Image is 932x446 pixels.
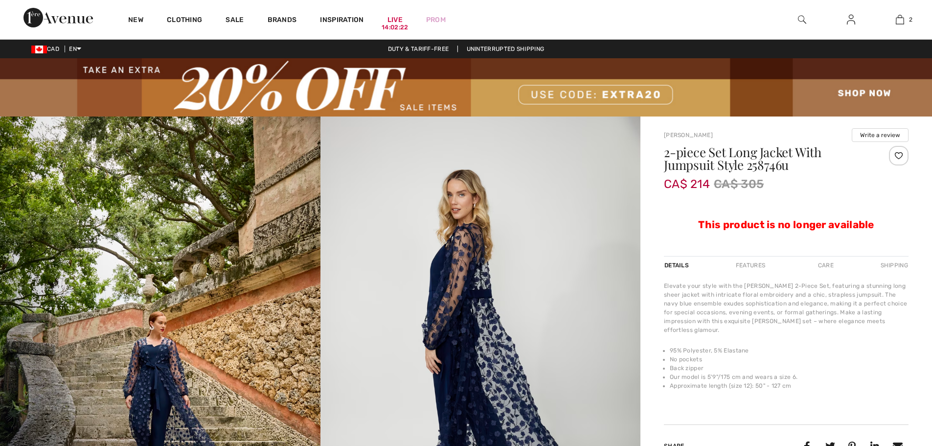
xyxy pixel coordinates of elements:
span: Inspiration [320,16,364,26]
span: 2 [909,15,912,24]
a: Brands [268,16,297,26]
img: search the website [798,14,806,25]
div: Details [664,257,691,274]
li: Our model is 5'9"/175 cm and wears a size 6. [670,373,909,381]
img: My Bag [896,14,904,25]
div: Shipping [878,257,909,274]
img: Canadian Dollar [31,46,47,53]
span: CAD [31,46,63,52]
div: Elevate your style with the [PERSON_NAME] 2-Piece Set, featuring a stunning long sheer jacket wit... [664,282,909,334]
li: No pockets [670,355,909,364]
div: This product is no longer available [664,193,909,233]
span: CA$ 214 [664,167,710,191]
h1: 2-piece Set Long Jacket With Jumpsuit Style 258746u [664,146,868,171]
a: 2 [876,14,924,25]
a: Clothing [167,16,202,26]
span: CA$ 305 [714,175,764,193]
div: Care [810,257,842,274]
a: New [128,16,143,26]
a: Prom [426,15,446,25]
a: Live14:02:22 [387,15,403,25]
button: Write a review [852,128,909,142]
div: Features [727,257,773,274]
a: Sale [226,16,244,26]
li: Back zipper [670,364,909,373]
a: Sign In [839,14,863,26]
li: 95% Polyester, 5% Elastane [670,346,909,355]
img: 1ère Avenue [23,8,93,27]
div: 14:02:22 [382,23,408,32]
img: My Info [847,14,855,25]
a: [PERSON_NAME] [664,132,713,139]
li: Approximate length (size 12): 50" - 127 cm [670,381,909,390]
span: EN [69,46,81,52]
